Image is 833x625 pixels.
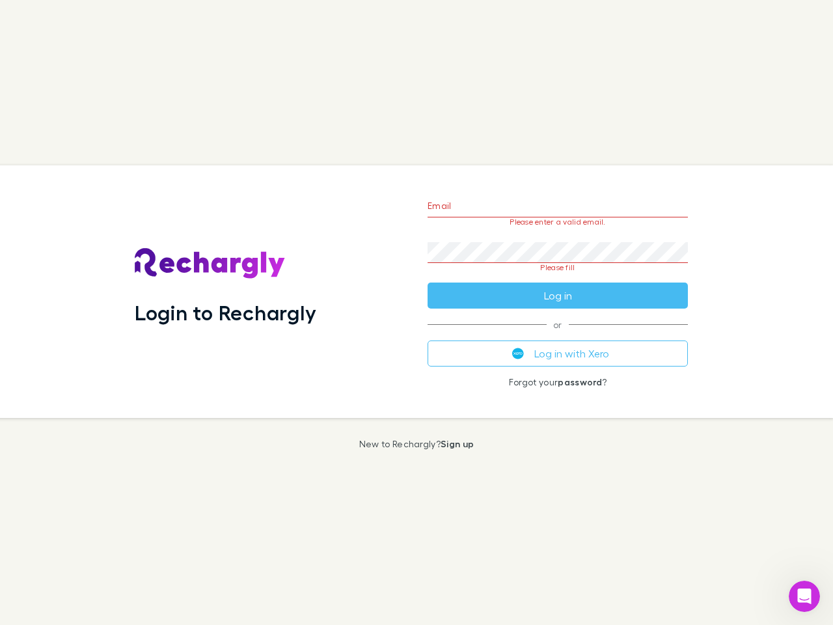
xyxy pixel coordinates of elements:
[135,248,286,279] img: Rechargly's Logo
[428,340,688,367] button: Log in with Xero
[135,300,316,325] h1: Login to Rechargly
[512,348,524,359] img: Xero's logo
[428,324,688,325] span: or
[428,377,688,387] p: Forgot your ?
[359,439,474,449] p: New to Rechargly?
[428,217,688,227] p: Please enter a valid email.
[558,376,602,387] a: password
[441,438,474,449] a: Sign up
[428,263,688,272] p: Please fill
[789,581,820,612] iframe: Intercom live chat
[428,283,688,309] button: Log in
